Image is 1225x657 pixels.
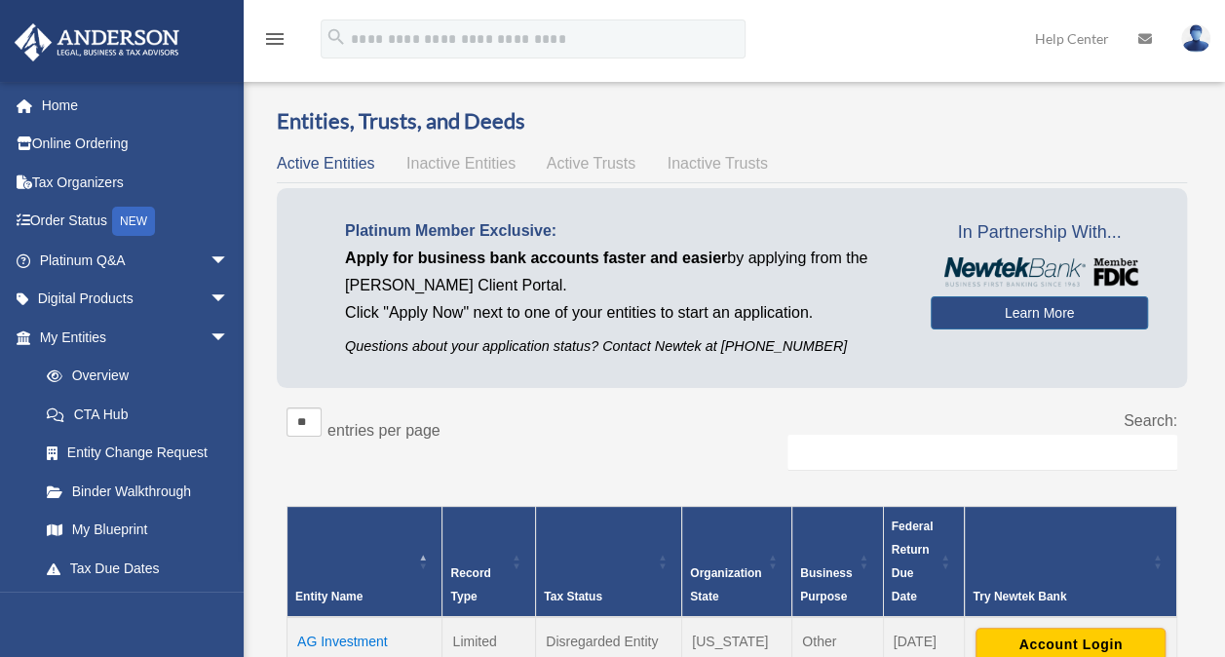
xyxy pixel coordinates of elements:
[690,566,761,603] span: Organization State
[800,566,852,603] span: Business Purpose
[27,472,249,511] a: Binder Walkthrough
[14,318,249,357] a: My Entitiesarrow_drop_down
[965,507,1177,618] th: Try Newtek Bank : Activate to sort
[973,585,1147,608] div: Try Newtek Bank
[345,217,901,245] p: Platinum Member Exclusive:
[27,549,249,588] a: Tax Due Dates
[112,207,155,236] div: NEW
[27,357,239,396] a: Overview
[1181,24,1210,53] img: User Pic
[210,280,249,320] span: arrow_drop_down
[883,507,965,618] th: Federal Return Due Date: Activate to sort
[547,155,636,172] span: Active Trusts
[27,434,249,473] a: Entity Change Request
[940,257,1138,287] img: NewtekBankLogoSM.png
[668,155,768,172] span: Inactive Trusts
[1124,412,1177,429] label: Search:
[450,566,490,603] span: Record Type
[14,280,258,319] a: Digital Productsarrow_drop_down
[287,507,442,618] th: Entity Name: Activate to invert sorting
[210,588,249,628] span: arrow_drop_down
[277,106,1187,136] h3: Entities, Trusts, and Deeds
[682,507,792,618] th: Organization State: Activate to sort
[792,507,883,618] th: Business Purpose: Activate to sort
[892,520,934,603] span: Federal Return Due Date
[931,296,1148,329] a: Learn More
[210,241,249,281] span: arrow_drop_down
[14,86,258,125] a: Home
[325,26,347,48] i: search
[345,334,901,359] p: Questions about your application status? Contact Newtek at [PHONE_NUMBER]
[27,395,249,434] a: CTA Hub
[277,155,374,172] span: Active Entities
[544,590,602,603] span: Tax Status
[406,155,516,172] span: Inactive Entities
[295,590,363,603] span: Entity Name
[536,507,682,618] th: Tax Status: Activate to sort
[345,250,727,266] span: Apply for business bank accounts faster and easier
[442,507,536,618] th: Record Type: Activate to sort
[976,636,1166,651] a: Account Login
[14,202,258,242] a: Order StatusNEW
[327,422,440,439] label: entries per page
[345,245,901,299] p: by applying from the [PERSON_NAME] Client Portal.
[345,299,901,327] p: Click "Apply Now" next to one of your entities to start an application.
[27,511,249,550] a: My Blueprint
[14,163,258,202] a: Tax Organizers
[263,34,287,51] a: menu
[263,27,287,51] i: menu
[14,241,258,280] a: Platinum Q&Aarrow_drop_down
[9,23,185,61] img: Anderson Advisors Platinum Portal
[14,588,258,627] a: My Anderson Teamarrow_drop_down
[210,318,249,358] span: arrow_drop_down
[931,217,1148,249] span: In Partnership With...
[14,125,258,164] a: Online Ordering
